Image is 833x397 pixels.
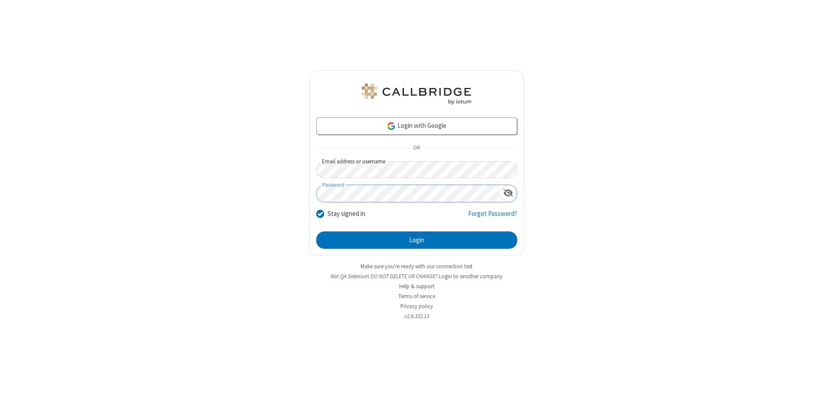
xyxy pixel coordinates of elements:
a: Forgot Password? [468,209,517,225]
img: google-icon.png [387,121,396,131]
span: OR [410,142,423,154]
a: Terms of service [398,293,435,300]
a: Help & support [399,283,434,290]
li: Not QA Selenium DO NOT DELETE OR CHANGE? [309,272,524,280]
iframe: Chat [811,374,826,391]
input: Password [317,185,500,202]
input: Email address or username [316,161,517,178]
li: v2.6.352.13 [309,312,524,320]
label: Stay signed in [328,209,365,219]
div: Show password [500,185,517,201]
a: Make sure you're ready with our connection test [361,263,472,270]
a: Privacy policy [400,303,433,310]
button: Login [316,231,517,249]
img: QA Selenium DO NOT DELETE OR CHANGE [360,84,473,104]
a: Login with Google [316,117,517,135]
button: Login to another company [439,272,502,280]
